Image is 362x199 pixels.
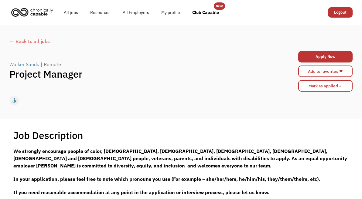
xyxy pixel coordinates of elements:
[84,3,117,22] a: Resources
[9,38,353,45] a: ← Back to all jobs
[328,7,353,18] a: Logout
[13,148,347,169] strong: We strongly encourage people of color, [DEMOGRAPHIC_DATA], [DEMOGRAPHIC_DATA], [DEMOGRAPHIC_DATA]...
[9,61,39,68] div: Walker Sands
[9,61,63,68] a: Walker Sands|Remote
[298,66,353,77] a: Add to favorites ❤
[216,2,223,10] div: New!
[298,51,353,62] a: Apply Now
[44,61,61,68] div: Remote
[13,189,269,195] strong: If you need reasonable accommodation at any point in the application or interview process, please...
[41,61,42,68] div: |
[298,79,353,93] form: Mark as applied form
[117,3,155,22] a: All Employers
[11,96,18,105] div: accessible
[9,5,58,19] a: home
[9,68,267,80] h1: Project Manager
[9,5,55,19] img: Chronically Capable logo
[58,3,84,22] a: All jobs
[186,3,225,22] a: Club Capable
[13,129,83,141] h1: Job Description
[13,176,320,182] strong: In your application, please feel free to note which pronouns you use (For example – she/her/hers,...
[155,3,186,22] a: My profile
[298,80,353,92] input: Mark as applied ✓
